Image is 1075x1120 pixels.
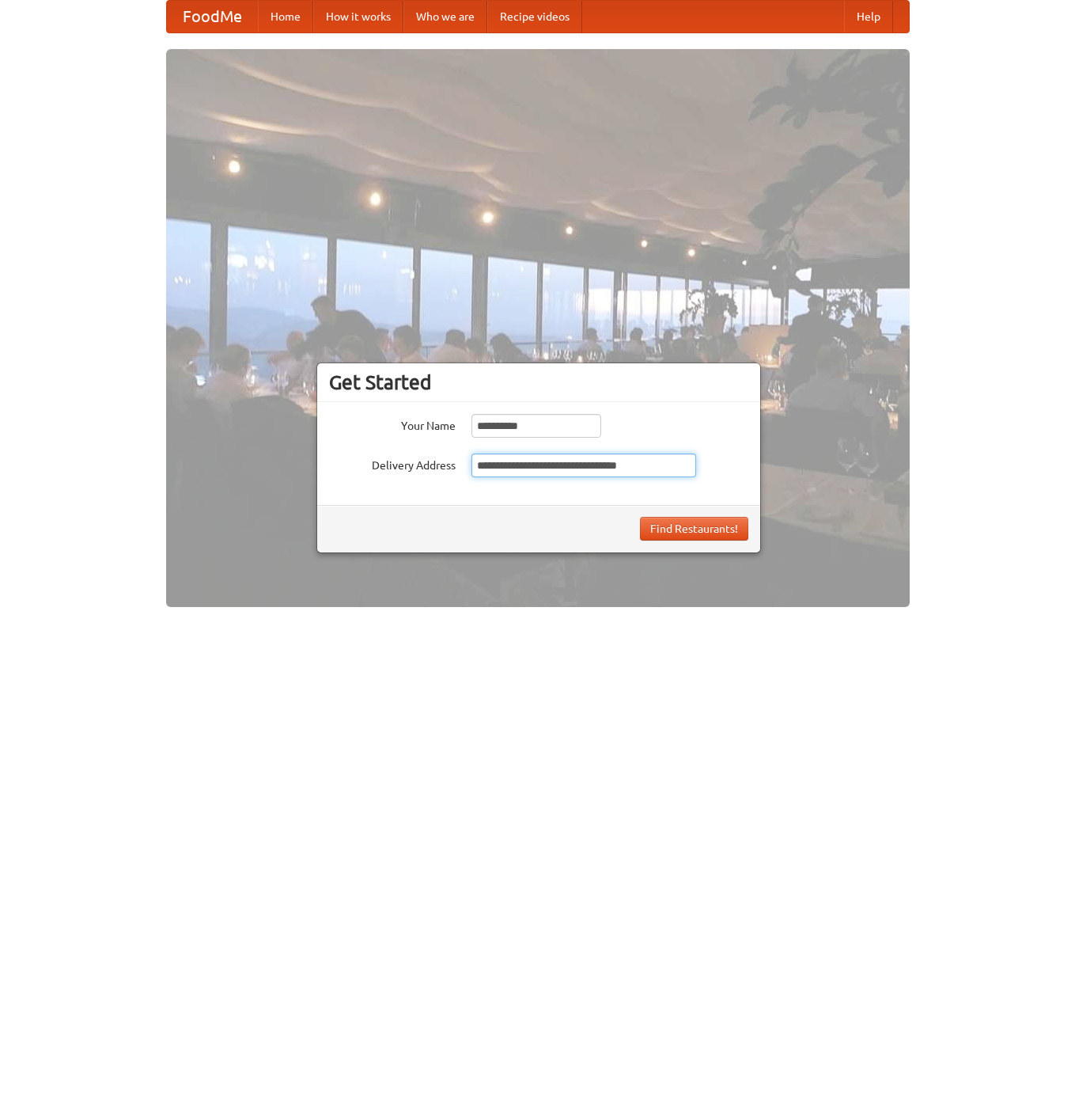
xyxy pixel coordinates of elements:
a: How it works [313,1,403,32]
a: Help [844,1,893,32]
h3: Get Started [329,370,748,394]
button: Find Restaurants! [640,517,748,541]
label: Your Name [329,414,456,434]
a: Who we are [403,1,487,32]
label: Delivery Address [329,454,456,473]
a: FoodMe [167,1,258,32]
a: Home [258,1,313,32]
a: Recipe videos [487,1,582,32]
